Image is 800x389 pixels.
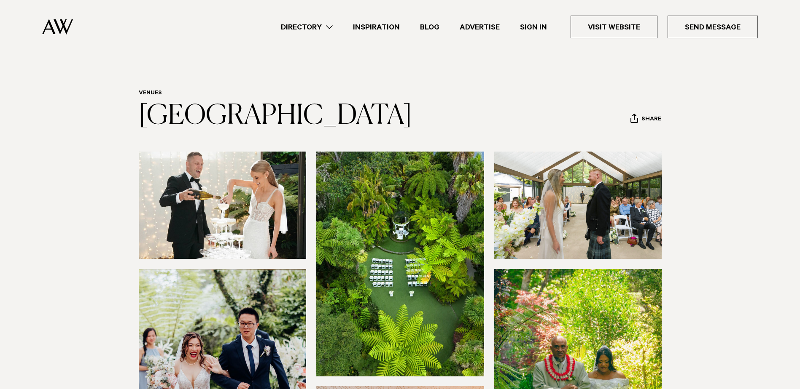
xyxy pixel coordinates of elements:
[271,21,343,33] a: Directory
[571,16,657,38] a: Visit Website
[42,19,73,35] img: Auckland Weddings Logo
[630,113,662,126] button: Share
[641,116,661,124] span: Share
[139,103,412,130] a: [GEOGRAPHIC_DATA]
[343,21,410,33] a: Inspiration
[139,90,162,97] a: Venues
[450,21,510,33] a: Advertise
[316,152,484,376] img: Native bush wedding setting
[139,152,307,259] img: Champagne tower at Tui Hills
[410,21,450,33] a: Blog
[494,152,662,259] img: Ceremony at West Auckland venue
[668,16,758,38] a: Send Message
[510,21,557,33] a: Sign In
